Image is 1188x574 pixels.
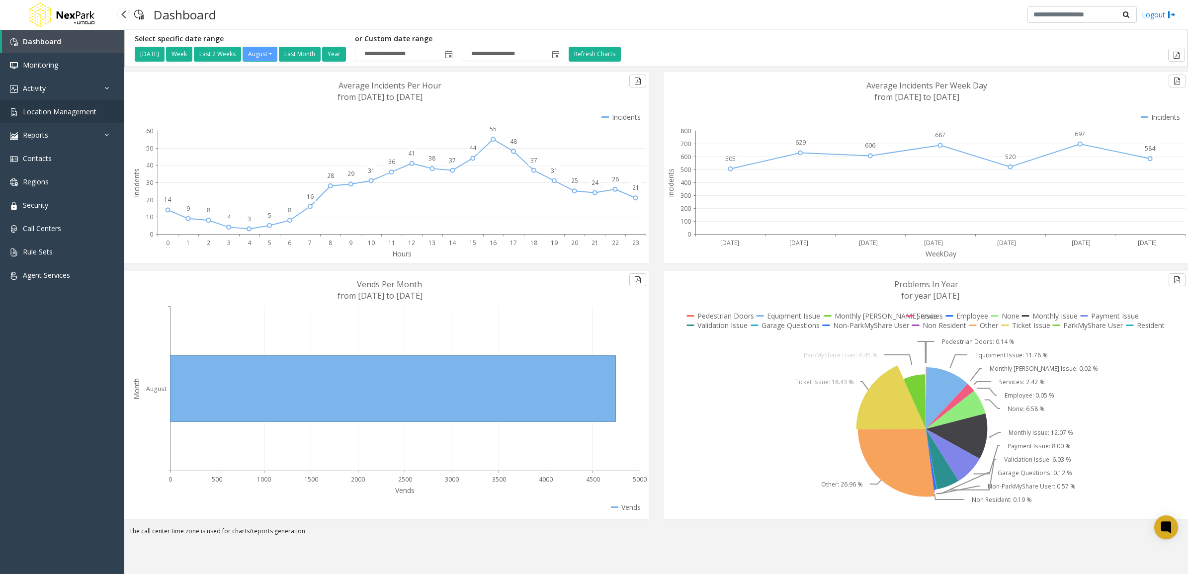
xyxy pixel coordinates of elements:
text: Average Incidents Per Hour [339,80,441,91]
span: Contacts [23,154,52,163]
text: Ticket Issue: 18.43 % [795,378,854,386]
text: 8 [329,239,332,247]
text: 16 [490,239,497,247]
text: Average Incidents Per Week Day [866,80,987,91]
text: 31 [368,166,375,175]
button: Export to pdf [629,75,646,87]
span: Reports [23,130,48,140]
text: 11 [388,239,395,247]
text: 500 [680,165,691,174]
text: for year [DATE] [901,290,959,301]
button: [DATE] [135,47,165,62]
a: Dashboard [2,30,124,53]
text: 17 [510,239,517,247]
text: 629 [795,138,806,147]
text: 5 [268,211,271,220]
text: 20 [571,239,578,247]
text: Services: 2.42 % [999,378,1045,386]
button: Week [166,47,192,62]
text: 19 [551,239,558,247]
text: 7 [308,239,312,247]
text: Payment Issue: 8.00 % [1008,442,1071,450]
text: Vends Per Month [357,279,422,290]
text: 37 [530,156,537,164]
text: [DATE] [789,239,808,247]
button: Last 2 Weeks [194,47,241,62]
text: 400 [680,178,691,187]
text: 1500 [304,475,318,484]
img: pageIcon [134,2,144,27]
text: 5000 [633,475,647,484]
text: 300 [680,191,691,200]
text: 4 [248,239,252,247]
img: 'icon' [10,132,18,140]
img: 'icon' [10,178,18,186]
span: Toggle popup [443,47,454,61]
span: Activity [23,83,46,93]
span: Regions [23,177,49,186]
text: 5 [268,239,271,247]
text: ParkMyShare User: 6.45 % [804,351,878,359]
text: 800 [680,127,691,135]
text: 200 [680,204,691,213]
text: from [DATE] to [DATE] [338,91,423,102]
text: 16 [307,192,314,201]
button: Export to pdf [629,273,646,286]
text: 22 [612,239,619,247]
img: 'icon' [10,62,18,70]
text: 60 [146,127,153,135]
span: Dashboard [23,37,61,46]
span: Monitoring [23,60,58,70]
text: 1 [186,239,190,247]
text: 4500 [586,475,600,484]
text: 41 [408,149,415,158]
text: Problems In Year [894,279,958,290]
img: 'icon' [10,248,18,256]
text: Monthly [PERSON_NAME] Issue: 0.02 % [990,364,1098,373]
text: [DATE] [1072,239,1091,247]
text: 2500 [398,475,412,484]
img: 'icon' [10,108,18,116]
span: Security [23,200,48,210]
text: 584 [1145,144,1156,153]
a: Logout [1142,9,1176,20]
span: Rule Sets [23,247,53,256]
text: 37 [449,156,456,164]
h5: or Custom date range [355,35,561,43]
text: 20 [146,196,153,204]
text: 606 [865,141,875,150]
img: 'icon' [10,202,18,210]
text: Garage Questions: 0.12 % [998,469,1072,477]
text: 21 [632,183,639,192]
text: Vends [395,486,415,495]
text: 28 [327,171,334,180]
h5: Select specific date range [135,35,347,43]
text: 520 [1005,153,1016,161]
text: [DATE] [1138,239,1157,247]
text: Non-ParkMyShare User: 0.57 % [988,482,1076,491]
text: 21 [592,239,598,247]
button: Refresh Charts [569,47,621,62]
text: [DATE] [924,239,943,247]
button: Export to pdf [1169,273,1186,286]
text: 26 [612,175,619,183]
text: 40 [146,161,153,169]
text: 55 [490,125,497,133]
text: 697 [1075,130,1085,138]
text: 10 [368,239,375,247]
text: Pedestrian Doors: 0.14 % [942,337,1015,346]
text: 8 [288,206,291,214]
text: 3000 [445,475,459,484]
text: 44 [469,144,477,152]
text: WeekDay [926,249,957,258]
text: Other: 26.96 % [821,480,863,489]
text: 14 [164,195,171,204]
button: Export to pdf [1169,75,1186,87]
text: None: 6.58 % [1008,405,1045,413]
text: Month [132,378,141,400]
button: August [243,47,277,62]
text: 31 [551,166,558,175]
text: Hours [392,249,412,258]
text: Equipment Issue: 11.76 % [975,351,1048,359]
text: [DATE] [720,239,739,247]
